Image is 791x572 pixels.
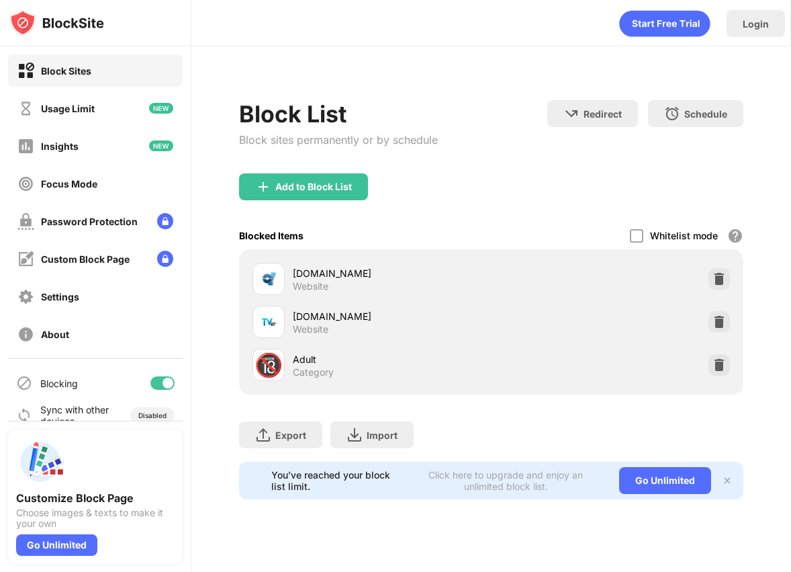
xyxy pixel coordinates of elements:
[367,430,398,441] div: Import
[41,65,91,77] div: Block Sites
[41,178,97,190] div: Focus Mode
[293,352,492,366] div: Adult
[149,103,173,114] img: new-icon.svg
[16,438,64,486] img: push-custom-page.svg
[239,100,438,128] div: Block List
[157,213,173,229] img: lock-menu.svg
[293,280,328,292] div: Website
[41,253,130,265] div: Custom Block Page
[261,271,277,287] img: favicons
[293,309,492,323] div: [DOMAIN_NAME]
[17,251,34,268] img: customize-block-page-off.svg
[619,467,711,494] div: Go Unlimited
[293,266,492,280] div: [DOMAIN_NAME]
[9,9,104,36] img: logo-blocksite.svg
[149,140,173,151] img: new-icon.svg
[239,133,438,147] div: Block sites permanently or by schedule
[16,375,32,391] img: blocking-icon.svg
[261,314,277,330] img: favicons
[584,108,622,120] div: Redirect
[17,175,34,192] img: focus-off.svg
[293,366,334,378] div: Category
[16,407,32,423] img: sync-icon.svg
[41,103,95,114] div: Usage Limit
[17,288,34,305] img: settings-off.svg
[650,230,718,241] div: Whitelist mode
[743,18,769,30] div: Login
[40,404,109,427] div: Sync with other devices
[239,230,304,241] div: Blocked Items
[722,475,733,486] img: x-button.svg
[41,216,138,227] div: Password Protection
[138,411,167,419] div: Disabled
[16,534,97,556] div: Go Unlimited
[41,329,69,340] div: About
[17,138,34,155] img: insights-off.svg
[271,469,401,492] div: You’ve reached your block list limit.
[275,181,352,192] div: Add to Block List
[41,291,79,302] div: Settings
[40,378,78,389] div: Blocking
[619,10,710,37] div: animation
[409,469,604,492] div: Click here to upgrade and enjoy an unlimited block list.
[17,213,34,230] img: password-protection-off.svg
[293,323,328,335] div: Website
[16,491,175,505] div: Customize Block Page
[17,326,34,343] img: about-off.svg
[16,507,175,529] div: Choose images & texts to make it your own
[41,140,79,152] div: Insights
[157,251,173,267] img: lock-menu.svg
[254,352,283,379] div: 🔞
[684,108,727,120] div: Schedule
[275,430,306,441] div: Export
[17,100,34,117] img: time-usage-off.svg
[17,63,34,79] img: block-on.svg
